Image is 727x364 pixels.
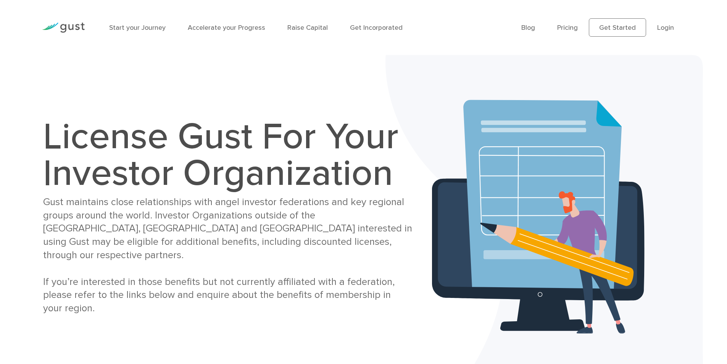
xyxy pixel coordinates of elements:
[521,24,535,32] a: Blog
[657,24,674,32] a: Login
[557,24,578,32] a: Pricing
[43,196,412,315] div: Gust maintains close relationships with angel investor federations and key regional groups around...
[188,24,265,32] a: Accelerate your Progress
[350,24,403,32] a: Get Incorporated
[287,24,328,32] a: Raise Capital
[42,23,85,33] img: Gust Logo
[589,18,646,37] a: Get Started
[109,24,166,32] a: Start your Journey
[43,118,412,192] h1: License Gust For Your Investor Organization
